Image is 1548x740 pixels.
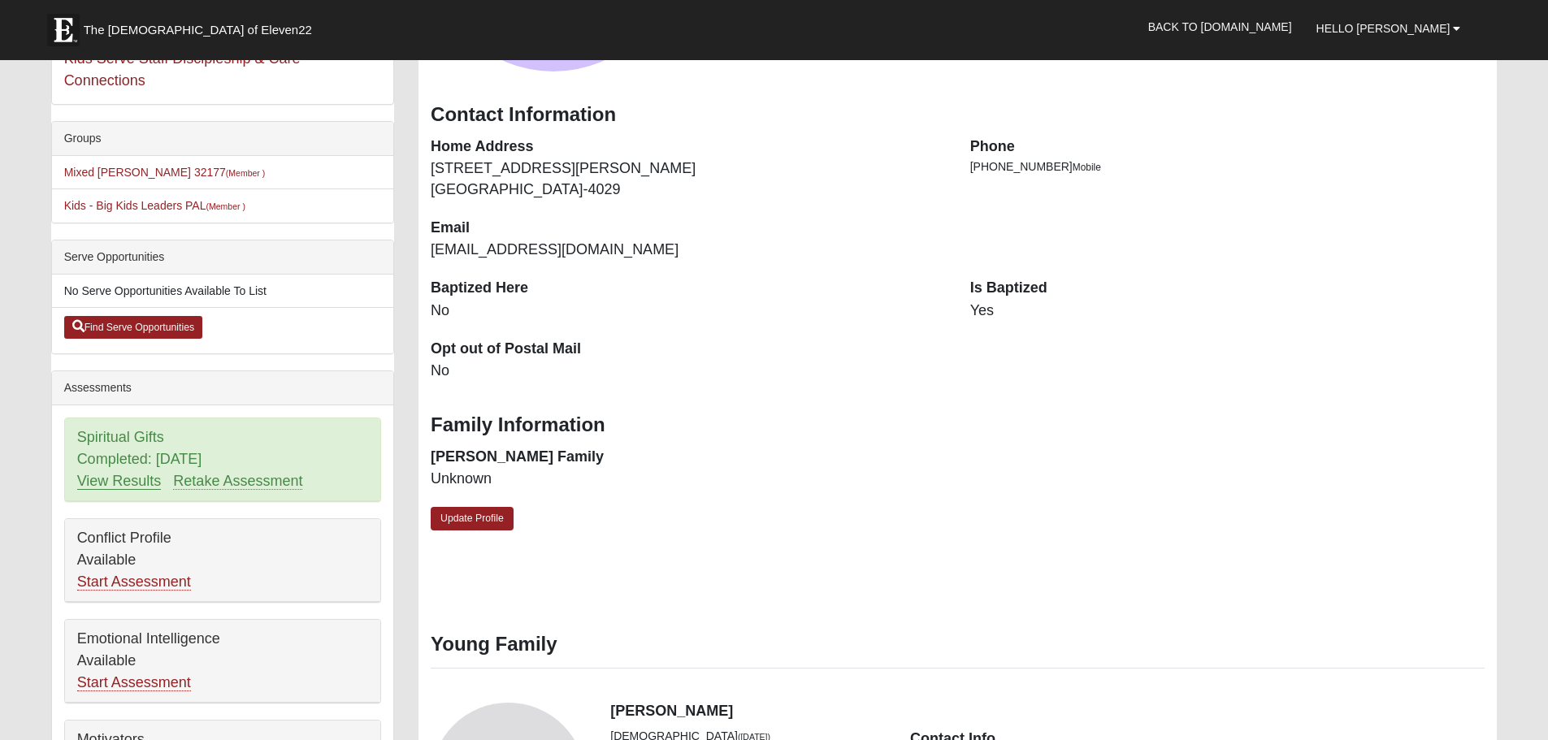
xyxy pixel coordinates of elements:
[431,103,1485,127] h3: Contact Information
[431,361,946,382] dd: No
[77,573,191,591] a: Start Assessment
[77,674,191,691] a: Start Assessment
[1136,6,1304,47] a: Back to [DOMAIN_NAME]
[65,519,380,602] div: Conflict Profile Available
[173,473,302,490] a: Retake Assessment
[52,275,393,308] li: No Serve Opportunities Available To List
[65,620,380,703] div: Emotional Intelligence Available
[47,14,80,46] img: Eleven22 logo
[431,469,946,490] dd: Unknown
[64,199,245,212] a: Kids - Big Kids Leaders PAL(Member )
[226,168,265,178] small: (Member )
[970,136,1485,158] dt: Phone
[1304,8,1473,49] a: Hello [PERSON_NAME]
[52,122,393,156] div: Groups
[431,278,946,299] dt: Baptized Here
[970,301,1485,322] dd: Yes
[970,158,1485,175] li: [PHONE_NUMBER]
[431,240,946,261] dd: [EMAIL_ADDRESS][DOMAIN_NAME]
[1316,22,1450,35] span: Hello [PERSON_NAME]
[52,240,393,275] div: Serve Opportunities
[610,703,1485,721] h4: [PERSON_NAME]
[64,166,266,179] a: Mixed [PERSON_NAME] 32177(Member )
[431,447,946,468] dt: [PERSON_NAME] Family
[431,413,1485,437] h3: Family Information
[52,371,393,405] div: Assessments
[431,158,946,200] dd: [STREET_ADDRESS][PERSON_NAME] [GEOGRAPHIC_DATA]-4029
[206,201,245,211] small: (Member )
[431,507,514,530] a: Update Profile
[39,6,364,46] a: The [DEMOGRAPHIC_DATA] of Eleven22
[431,633,1485,656] h3: Young Family
[77,473,162,490] a: View Results
[84,22,312,38] span: The [DEMOGRAPHIC_DATA] of Eleven22
[64,316,203,339] a: Find Serve Opportunities
[431,301,946,322] dd: No
[431,218,946,239] dt: Email
[431,339,946,360] dt: Opt out of Postal Mail
[1073,162,1101,173] span: Mobile
[431,136,946,158] dt: Home Address
[970,278,1485,299] dt: Is Baptized
[65,418,380,501] div: Spiritual Gifts Completed: [DATE]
